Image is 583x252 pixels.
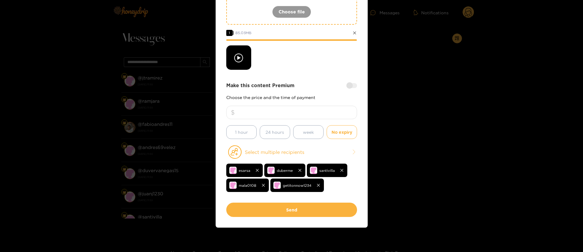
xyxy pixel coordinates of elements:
[226,30,232,36] span: 1
[303,129,314,136] span: week
[319,167,335,174] span: santivilla
[226,82,294,89] strong: Make this content Premium
[226,125,257,139] button: 1 hour
[226,95,357,100] p: Choose the price and the time of payment
[272,6,311,18] button: Choose file
[310,167,317,174] img: no-avatar.png
[267,167,275,174] img: no-avatar.png
[331,129,352,136] span: No expiry
[235,129,248,136] span: 1 hour
[327,125,357,139] button: No expiry
[226,145,357,159] button: Select multiple recipients
[283,182,311,189] span: getitonnow1234
[277,167,293,174] span: duberme
[265,129,284,136] span: 24 hours
[229,167,237,174] img: no-avatar.png
[273,182,281,189] img: no-avatar.png
[235,31,252,35] span: 85.03 MB
[293,125,324,139] button: week
[226,203,357,217] button: Send
[239,167,250,174] span: esarsa
[260,125,290,139] button: 24 hours
[229,182,237,189] img: no-avatar.png
[239,182,256,189] span: mala0108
